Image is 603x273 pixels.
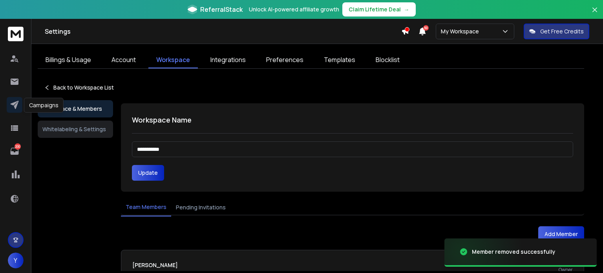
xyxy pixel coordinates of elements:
[38,100,113,117] button: Workspace & Members
[38,52,99,68] a: Billings & Usage
[200,5,243,14] span: ReferralStack
[132,165,164,181] button: Update
[132,114,573,125] h1: Workspace Name
[203,52,254,68] a: Integrations
[38,80,120,95] button: Back to Workspace List
[404,5,409,13] span: →
[53,84,114,92] p: Back to Workspace List
[15,143,21,150] p: 200
[540,27,584,35] p: Get Free Credits
[316,52,363,68] a: Templates
[538,226,584,242] button: Add Member
[7,143,22,159] a: 200
[104,52,144,68] a: Account
[342,2,416,16] button: Claim Lifetime Deal→
[472,248,555,256] div: Member removed successfully
[590,5,600,24] button: Close banner
[249,5,339,13] p: Unlock AI-powered affiliate growth
[171,199,230,216] button: Pending Invitations
[38,121,113,138] button: Whitelabeling & Settings
[8,253,24,268] button: Y
[44,84,114,92] a: Back to Workspace List
[441,27,482,35] p: My Workspace
[258,52,311,68] a: Preferences
[24,98,64,113] div: Campaigns
[121,198,171,216] button: Team Members
[45,27,401,36] h1: Settings
[423,25,429,31] span: 50
[132,261,214,269] h1: [PERSON_NAME]
[524,24,589,39] button: Get Free Credits
[148,52,198,68] a: Workspace
[368,52,407,68] a: Blocklist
